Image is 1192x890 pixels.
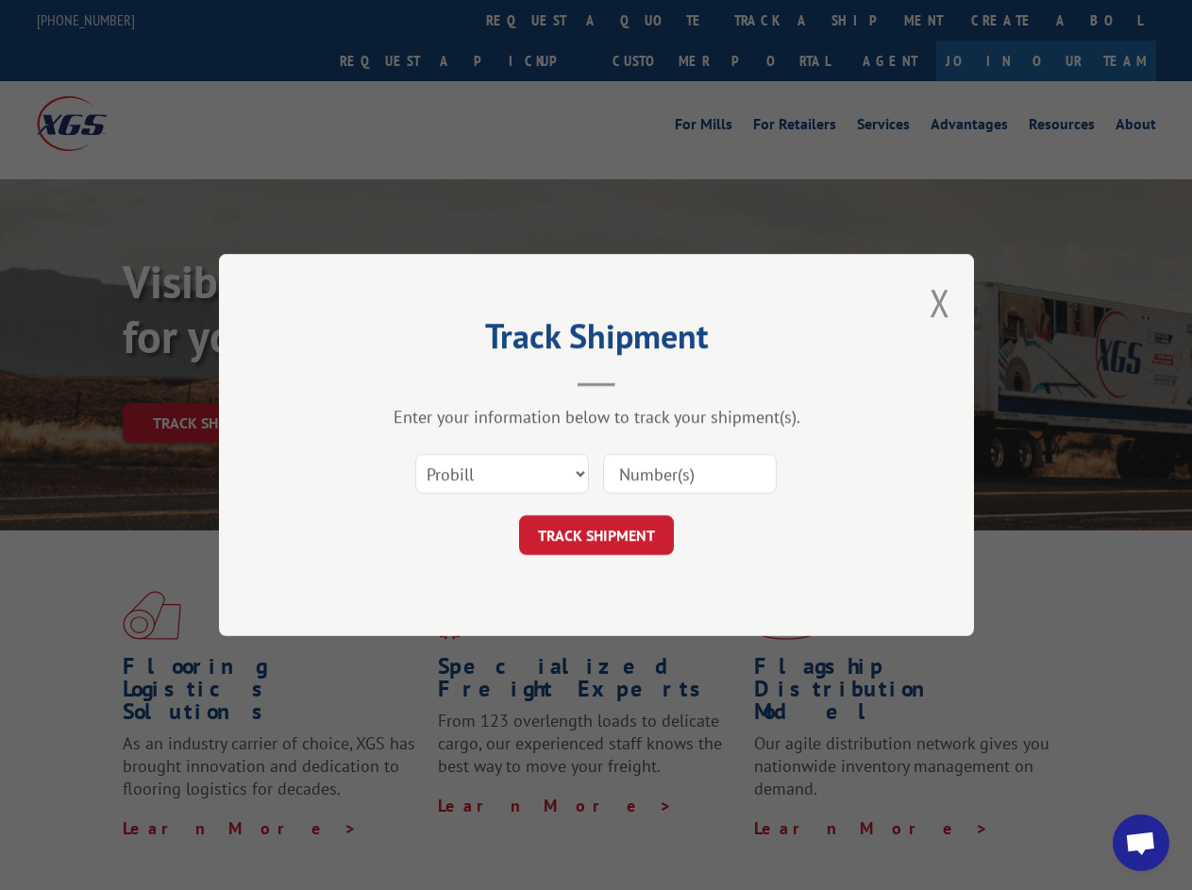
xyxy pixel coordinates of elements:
button: Close modal [930,277,950,327]
input: Number(s) [603,454,777,494]
h2: Track Shipment [313,323,880,359]
a: Open chat [1113,814,1169,871]
div: Enter your information below to track your shipment(s). [313,406,880,428]
button: TRACK SHIPMENT [519,515,674,555]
